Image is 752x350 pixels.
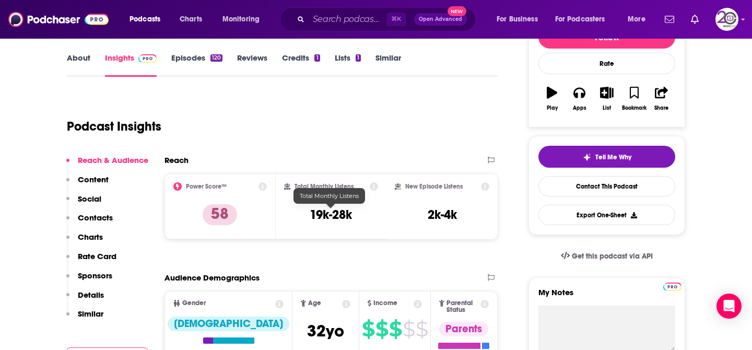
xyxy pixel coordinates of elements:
[497,12,538,27] span: For Business
[375,53,401,77] a: Similar
[715,8,738,31] img: User Profile
[419,17,462,22] span: Open Advanced
[309,11,386,28] input: Search podcasts, credits, & more...
[122,11,174,28] button: open menu
[78,213,113,223] p: Contacts
[222,12,260,27] span: Monitoring
[356,54,361,62] div: 1
[164,155,189,165] h2: Reach
[538,287,675,306] label: My Notes
[66,194,101,213] button: Social
[66,232,103,251] button: Charts
[295,183,354,190] h2: Total Monthly Listens
[362,321,374,337] span: $
[583,153,591,161] img: tell me why sparkle
[66,213,113,232] button: Contacts
[173,11,208,28] a: Charts
[78,309,103,319] p: Similar
[182,300,206,307] span: Gender
[78,174,109,184] p: Content
[282,53,320,77] a: Credits1
[716,294,742,319] div: Open Intercom Messenger
[566,80,593,118] button: Apps
[448,6,466,16] span: New
[78,290,104,300] p: Details
[628,12,645,27] span: More
[164,273,260,283] h2: Audience Demographics
[446,300,479,313] span: Parental Status
[373,300,397,307] span: Income
[66,155,148,174] button: Reach & Audience
[573,105,586,111] div: Apps
[335,53,361,77] a: Lists1
[538,205,675,225] button: Export One-Sheet
[78,155,148,165] p: Reach & Audience
[210,54,222,62] div: 120
[572,252,653,261] span: Get this podcast via API
[215,11,273,28] button: open menu
[654,105,668,111] div: Share
[548,11,620,28] button: open menu
[66,174,109,194] button: Content
[403,321,415,337] span: $
[414,13,467,26] button: Open AdvancedNew
[66,251,116,271] button: Rate Card
[78,232,103,242] p: Charts
[555,12,605,27] span: For Podcasters
[375,321,388,337] span: $
[663,283,681,291] img: Podchaser Pro
[168,317,289,331] div: [DEMOGRAPHIC_DATA]
[489,11,551,28] button: open menu
[593,80,620,118] button: List
[389,321,402,337] span: $
[547,105,558,111] div: Play
[171,53,222,77] a: Episodes120
[67,53,90,77] a: About
[290,7,486,31] div: Search podcasts, credits, & more...
[405,183,463,190] h2: New Episode Listens
[620,80,648,118] button: Bookmark
[78,271,112,281] p: Sponsors
[603,105,611,111] div: List
[439,322,488,336] div: Parents
[78,251,116,261] p: Rate Card
[538,176,675,196] a: Contact This Podcast
[715,8,738,31] span: Logged in as kvolz
[237,53,267,77] a: Reviews
[66,309,103,328] button: Similar
[300,192,359,200] span: Total Monthly Listens
[595,153,631,161] span: Tell Me Why
[203,204,237,225] p: 58
[180,12,202,27] span: Charts
[186,183,227,190] h2: Power Score™
[538,53,675,74] div: Rate
[130,12,160,27] span: Podcasts
[78,194,101,204] p: Social
[622,105,647,111] div: Bookmark
[428,207,457,223] h3: 2k-4k
[67,119,161,134] h1: Podcast Insights
[663,281,681,291] a: Pro website
[66,271,112,290] button: Sponsors
[314,54,320,62] div: 1
[308,300,321,307] span: Age
[661,10,678,28] a: Show notifications dropdown
[307,321,344,341] span: 32 yo
[310,207,352,223] h3: 19k-28k
[620,11,659,28] button: open menu
[386,13,406,26] span: ⌘ K
[538,80,566,118] button: Play
[66,290,104,309] button: Details
[8,9,109,29] img: Podchaser - Follow, Share and Rate Podcasts
[105,53,157,77] a: InsightsPodchaser Pro
[138,54,157,63] img: Podchaser Pro
[538,146,675,168] button: tell me why sparkleTell Me Why
[687,10,703,28] a: Show notifications dropdown
[553,243,661,269] a: Get this podcast via API
[416,321,428,337] span: $
[715,8,738,31] button: Show profile menu
[648,80,675,118] button: Share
